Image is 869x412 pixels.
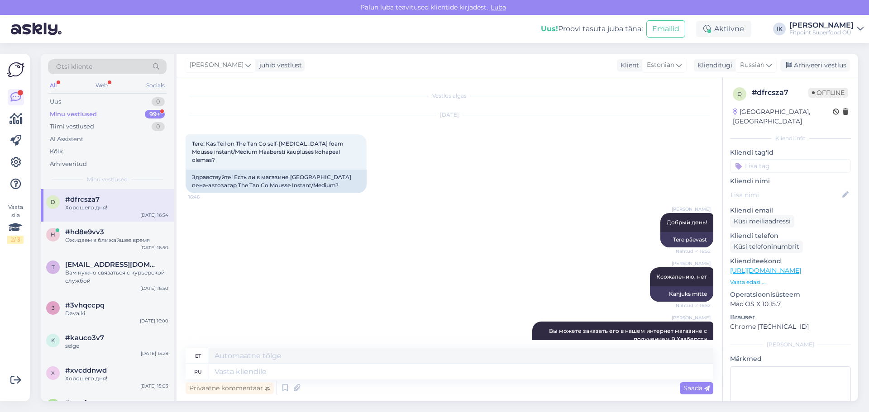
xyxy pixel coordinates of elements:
span: Estonian [647,60,674,70]
div: Privaatne kommentaar [186,382,274,394]
div: Arhiveeritud [50,160,87,169]
div: Proovi tasuta juba täna: [541,24,643,34]
div: juhib vestlust [256,61,302,70]
div: Klienditugi [694,61,732,70]
b: Uus! [541,24,558,33]
div: [PERSON_NAME] [730,341,851,349]
div: [DATE] 16:50 [140,285,168,292]
div: AI Assistent [50,135,83,144]
span: Russian [740,60,764,70]
div: Kõik [50,147,63,156]
div: Uus [50,97,61,106]
div: Web [94,80,110,91]
span: h [51,231,55,238]
div: selge [65,342,168,350]
div: Kahjuks mitte [650,286,713,302]
span: Nähtud ✓ 16:52 [676,302,711,309]
div: 0 [152,97,165,106]
input: Lisa tag [730,159,851,173]
span: #xvcddnwd [65,366,107,374]
div: [DATE] 16:50 [140,244,168,251]
div: ru [194,364,202,379]
span: Otsi kliente [56,62,92,71]
div: Хорошего дня! [65,204,168,212]
div: [PERSON_NAME] [789,22,854,29]
div: # dfrcsza7 [752,87,808,98]
span: Добрый день! [667,219,707,226]
span: Вы можете заказать его в нашем интернет магазине с получением В Хааберсти [549,327,708,342]
span: 3 [52,304,55,311]
div: Ожидаем в ближайшее время [65,236,168,244]
div: 0 [152,122,165,131]
div: 99+ [145,110,165,119]
div: Davaiki [65,309,168,317]
span: Tere! Kas Teil on The Tan Co self-[MEDICAL_DATA] foam Mousse instant/Medium Haabersti kaupluses k... [192,140,345,163]
div: [DATE] 16:00 [140,317,168,324]
div: et [195,348,201,364]
div: Aktiivne [696,21,751,37]
span: Nähtud ✓ 16:52 [676,248,711,255]
span: t [52,264,55,270]
div: Küsi meiliaadressi [730,215,794,227]
div: Klient [617,61,639,70]
p: Märkmed [730,354,851,364]
div: Fitpoint Superfood OÜ [789,29,854,36]
a: [URL][DOMAIN_NAME] [730,266,801,275]
span: [PERSON_NAME] [190,60,244,70]
img: Askly Logo [7,61,24,78]
div: Tere päevast [660,232,713,247]
p: Mac OS X 10.15.7 [730,299,851,309]
div: [DATE] 15:29 [141,350,168,357]
div: [DATE] 15:03 [140,383,168,389]
span: k [51,337,55,344]
p: Kliendi email [730,206,851,215]
span: d [737,90,742,97]
div: Вам нужно связаться с курьерской службой [65,269,168,285]
span: #hd8e9vv3 [65,228,104,236]
div: 2 / 3 [7,236,24,244]
p: Kliendi tag'id [730,148,851,157]
div: Хорошего дня! [65,374,168,383]
div: All [48,80,58,91]
div: [GEOGRAPHIC_DATA], [GEOGRAPHIC_DATA] [733,107,833,126]
div: Küsi telefoninumbrit [730,241,803,253]
div: Vaata siia [7,203,24,244]
p: Operatsioonisüsteem [730,290,851,299]
span: [PERSON_NAME] [672,260,711,267]
p: Brauser [730,313,851,322]
span: Ксожалению, нет [656,273,707,280]
p: Klienditeekond [730,256,851,266]
span: Saada [683,384,710,392]
div: [DATE] [186,111,713,119]
span: x [51,369,55,376]
div: Vestlus algas [186,92,713,100]
span: Offline [808,88,848,98]
span: Luba [488,3,509,11]
a: [PERSON_NAME]Fitpoint Superfood OÜ [789,22,864,36]
span: Minu vestlused [87,175,128,184]
span: #uogfqwxp [65,399,106,407]
div: Socials [144,80,167,91]
div: Minu vestlused [50,110,97,119]
span: d [51,199,55,205]
span: #kauco3v7 [65,334,104,342]
div: Kliendi info [730,134,851,142]
div: Tiimi vestlused [50,122,94,131]
input: Lisa nimi [731,190,840,200]
span: 16:46 [188,194,222,200]
p: Chrome [TECHNICAL_ID] [730,322,851,331]
p: Kliendi telefon [730,231,851,241]
div: Arhiveeri vestlus [780,59,850,71]
div: [DATE] 16:54 [140,212,168,218]
span: #dfrcsza7 [65,195,100,204]
span: taimo.koser@gmail.com [65,260,159,269]
p: Kliendi nimi [730,176,851,186]
div: IK [773,23,786,35]
div: Здравствуйте! Есть ли в магазине [GEOGRAPHIC_DATA] пена-автозагар The Tan Co Mousse Instant/Medium? [186,170,367,193]
span: #3vhqccpq [65,301,105,309]
span: [PERSON_NAME] [672,314,711,321]
p: Vaata edasi ... [730,278,851,286]
span: [PERSON_NAME] [672,206,711,213]
button: Emailid [646,20,685,38]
